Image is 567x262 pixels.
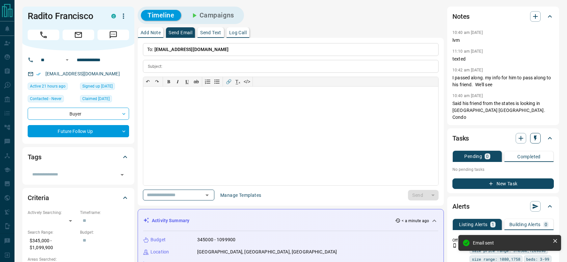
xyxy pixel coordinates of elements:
[452,74,554,88] p: I passed along. my info for him to pass along to his friend. We'll see
[452,68,483,72] p: 10:42 am [DATE]
[452,243,457,248] svg: Push Notification Only
[36,72,41,76] svg: Email Verified
[28,190,129,206] div: Criteria
[152,217,189,224] p: Activity Summary
[143,77,152,86] button: ↶
[30,83,66,90] span: Active 21 hours ago
[28,125,129,137] div: Future Follow Up
[154,47,229,52] span: [EMAIL_ADDRESS][DOMAIN_NAME]
[143,215,438,227] div: Activity Summary< a minute ago
[28,229,77,235] p: Search Range:
[150,236,166,243] p: Budget
[30,95,62,102] span: Contacted - Never
[452,130,554,146] div: Tasks
[45,71,120,76] a: [EMAIL_ADDRESS][DOMAIN_NAME]
[141,10,181,21] button: Timeline
[452,237,466,243] p: Off
[452,56,554,63] p: texted
[28,210,77,216] p: Actively Searching:
[452,30,483,35] p: 10:40 am [DATE]
[197,236,235,243] p: 345000 - 1099900
[185,79,189,84] span: 𝐔
[452,133,469,144] h2: Tasks
[473,240,550,246] div: Email sent
[164,77,173,86] button: 𝐁
[28,11,101,21] h1: Radito Francisco
[517,154,541,159] p: Completed
[486,154,489,159] p: 0
[28,108,129,120] div: Buyer
[173,77,182,86] button: 𝑰
[509,222,541,227] p: Building Alerts
[492,222,494,227] p: 1
[452,198,554,214] div: Alerts
[80,95,129,104] div: Mon Jan 06 2025
[459,222,488,227] p: Listing Alerts
[97,30,129,40] span: Message
[203,77,212,86] button: Numbered list
[148,64,162,69] p: Subject:
[182,77,192,86] button: 𝐔
[216,190,265,200] button: Manage Templates
[233,77,242,86] button: T̲ₓ
[143,43,439,56] p: To:
[28,149,129,165] div: Tags
[28,193,49,203] h2: Criteria
[192,77,201,86] button: ab
[212,77,222,86] button: Bullet list
[408,190,439,200] div: split button
[242,77,252,86] button: </>
[229,30,247,35] p: Log Call
[80,83,129,92] div: Mon Jan 06 2025
[169,30,192,35] p: Send Email
[82,95,110,102] span: Claimed [DATE]
[141,30,161,35] p: Add Note
[452,9,554,24] div: Notes
[150,249,169,255] p: Location
[452,165,554,174] p: No pending tasks
[28,235,77,253] p: $345,000 - $1,099,900
[452,201,470,212] h2: Alerts
[152,77,162,86] button: ↷
[184,10,241,21] button: Campaigns
[464,154,482,159] p: Pending
[63,56,71,64] button: Open
[28,83,77,92] div: Tue Aug 12 2025
[82,83,113,90] span: Signed up [DATE]
[402,218,429,224] p: < a minute ago
[118,170,127,179] button: Open
[452,178,554,189] button: New Task
[452,100,554,121] p: Said his friend from the states is looking in [GEOGRAPHIC_DATA] [GEOGRAPHIC_DATA]. Condo
[202,191,212,200] button: Open
[545,222,547,227] p: 0
[194,79,199,84] s: ab
[200,30,221,35] p: Send Text
[80,210,129,216] p: Timeframe:
[63,30,94,40] span: Email
[197,249,337,255] p: [GEOGRAPHIC_DATA], [GEOGRAPHIC_DATA], [GEOGRAPHIC_DATA]
[80,229,129,235] p: Budget:
[452,93,483,98] p: 10:40 am [DATE]
[452,49,483,54] p: 11:10 am [DATE]
[452,37,554,44] p: lvm
[224,77,233,86] button: 🔗
[28,30,59,40] span: Call
[28,152,41,162] h2: Tags
[452,11,470,22] h2: Notes
[111,14,116,18] div: condos.ca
